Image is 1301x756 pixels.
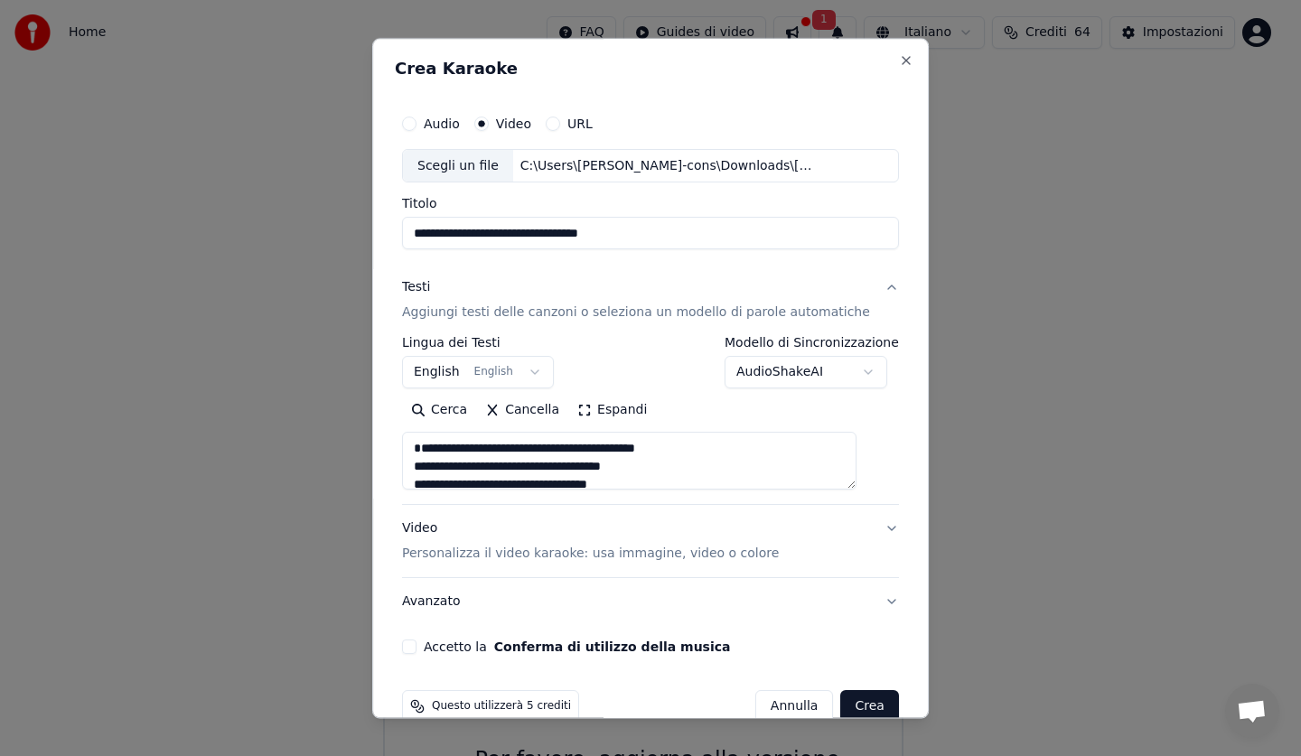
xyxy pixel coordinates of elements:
[402,265,899,337] button: TestiAggiungi testi delle canzoni o seleziona un modello di parole automatiche
[402,304,870,322] p: Aggiungi testi delle canzoni o seleziona un modello di parole automatiche
[402,520,779,564] div: Video
[395,61,906,77] h2: Crea Karaoke
[725,337,899,350] label: Modello di Sincronizzazione
[402,579,899,626] button: Avanzato
[402,506,899,578] button: VideoPersonalizza il video karaoke: usa immagine, video o colore
[402,279,430,297] div: Testi
[513,157,820,175] div: C:\Users\[PERSON_NAME]-cons\Downloads\[PERSON_NAME]-drink story...wmv.mp4
[403,150,513,182] div: Scegli un file
[402,397,476,425] button: Cerca
[568,397,656,425] button: Espandi
[567,117,593,130] label: URL
[402,546,779,564] p: Personalizza il video karaoke: usa immagine, video o colore
[424,641,730,654] label: Accetto la
[402,337,554,350] label: Lingua dei Testi
[424,117,460,130] label: Audio
[496,117,531,130] label: Video
[755,691,834,723] button: Annulla
[432,700,571,714] span: Questo utilizzerà 5 crediti
[841,691,899,723] button: Crea
[402,337,899,505] div: TestiAggiungi testi delle canzoni o seleziona un modello di parole automatiche
[476,397,568,425] button: Cancella
[494,641,731,654] button: Accetto la
[402,198,899,210] label: Titolo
